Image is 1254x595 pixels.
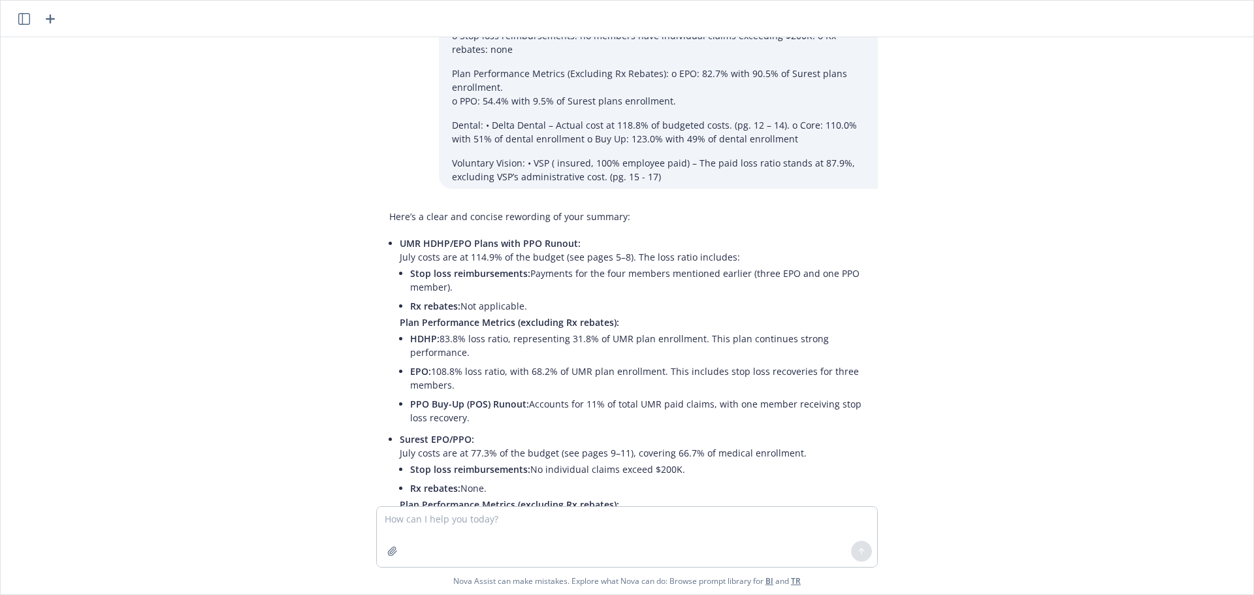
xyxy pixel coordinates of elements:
[410,267,530,280] span: Stop loss reimbursements:
[410,394,865,427] li: Accounts for 11% of total UMR paid claims, with one member receiving stop loss recovery.
[400,316,619,329] span: Plan Performance Metrics (excluding Rx rebates):
[410,362,865,394] li: 108.8% loss ratio, with 68.2% of UMR plan enrollment. This includes stop loss recoveries for thre...
[410,398,529,410] span: PPO Buy-Up (POS) Runout:
[389,210,865,223] p: Here’s a clear and concise rewording of your summary:
[400,498,619,511] span: Plan Performance Metrics (excluding Rx rebates):
[791,575,801,587] a: TR
[400,237,581,249] span: UMR HDHP/EPO Plans with PPO Runout:
[410,460,865,479] li: No individual claims exceed $200K.
[410,479,865,498] li: None.
[410,264,865,297] li: Payments for the four members mentioned earlier (three EPO and one PPO member).
[410,300,460,312] span: Rx rebates:
[410,365,431,378] span: EPO:
[452,156,865,184] p: Voluntary Vision: • VSP ( insured, 100% employee paid) – The paid loss ratio stands at 87.9%, exc...
[452,67,865,108] p: Plan Performance Metrics (Excluding Rx Rebates): o EPO: 82.7% with 90.5% of Surest plans enrollme...
[410,482,460,494] span: Rx rebates:
[410,463,530,475] span: Stop loss reimbursements:
[765,575,773,587] a: BI
[400,236,865,264] p: July costs are at 114.9% of the budget (see pages 5–8). The loss ratio includes:
[400,432,865,460] p: July costs are at 77.3% of the budget (see pages 9–11), covering 66.7% of medical enrollment.
[400,433,474,445] span: Surest EPO/PPO:
[410,329,865,362] li: 83.8% loss ratio, representing 31.8% of UMR plan enrollment. This plan continues strong performance.
[452,118,865,146] p: Dental: • Delta Dental – Actual cost at 118.8% of budgeted costs. (pg. 12 – 14). o Core: 110.0% w...
[6,568,1248,594] span: Nova Assist can make mistakes. Explore what Nova can do: Browse prompt library for and
[410,297,865,315] li: Not applicable.
[410,332,440,345] span: HDHP:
